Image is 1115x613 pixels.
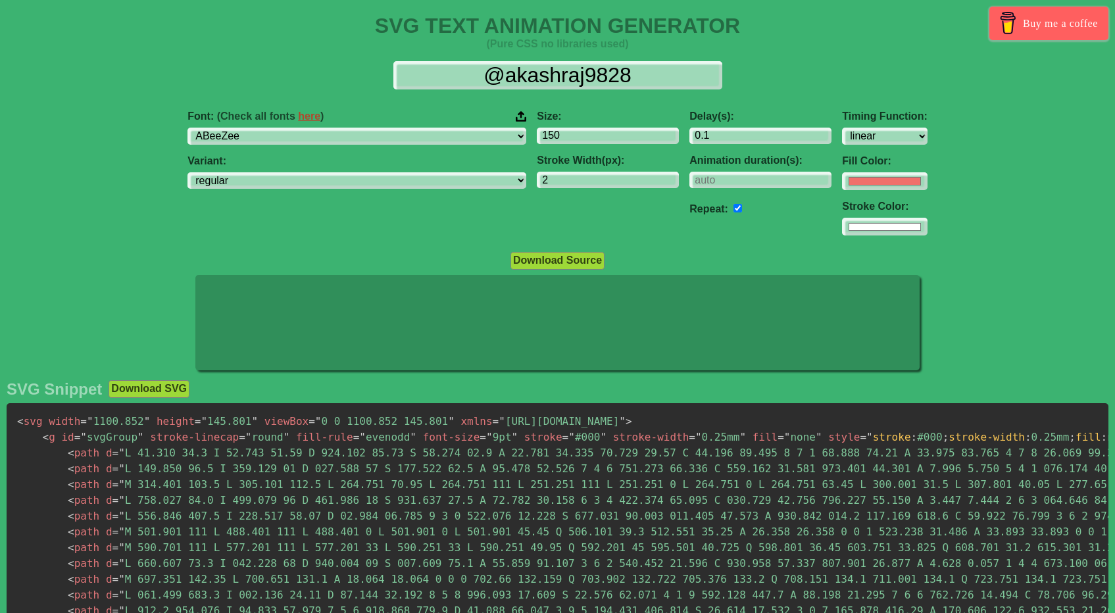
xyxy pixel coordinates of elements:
[873,431,911,443] span: stroke
[689,110,831,122] label: Delay(s):
[74,431,144,443] span: svgGroup
[109,380,189,397] button: Download SVG
[68,526,74,538] span: <
[112,447,119,459] span: =
[118,589,125,601] span: "
[68,573,99,585] span: path
[448,415,455,428] span: "
[393,61,722,89] input: Input Text Here
[74,431,81,443] span: =
[1069,431,1076,443] span: ;
[689,431,746,443] span: 0.25mm
[187,155,526,167] label: Variant:
[106,526,112,538] span: d
[842,155,927,167] label: Fill Color:
[217,110,324,122] span: (Check all fonts )
[842,201,927,212] label: Stroke Color:
[689,172,831,188] input: auto
[106,573,112,585] span: d
[106,541,112,554] span: d
[68,447,99,459] span: path
[80,415,87,428] span: =
[68,557,99,570] span: path
[359,431,366,443] span: "
[239,431,289,443] span: round
[298,110,320,122] a: here
[486,431,493,443] span: "
[296,431,353,443] span: fill-rule
[1023,12,1098,35] span: Buy me a coffee
[860,431,872,443] span: ="
[784,431,791,443] span: "
[68,494,74,506] span: <
[80,431,87,443] span: "
[118,541,125,554] span: "
[613,431,689,443] span: stroke-width
[68,447,74,459] span: <
[150,431,239,443] span: stroke-linecap
[695,431,702,443] span: "
[43,431,49,443] span: <
[828,431,860,443] span: style
[112,462,119,475] span: =
[68,494,99,506] span: path
[106,510,112,522] span: d
[112,541,119,554] span: =
[537,128,679,144] input: 100
[112,589,119,601] span: =
[315,415,322,428] span: "
[106,462,112,475] span: d
[17,415,43,428] span: svg
[1076,431,1101,443] span: fill
[997,12,1020,34] img: Buy me a coffee
[112,573,119,585] span: =
[989,7,1108,40] a: Buy me a coffee
[778,431,784,443] span: =
[252,415,259,428] span: "
[80,415,150,428] span: 1100.852
[353,431,360,443] span: =
[68,478,74,491] span: <
[112,526,119,538] span: =
[68,589,99,601] span: path
[842,110,927,122] label: Timing Function:
[106,494,112,506] span: d
[68,462,74,475] span: <
[68,541,99,554] span: path
[778,431,822,443] span: none
[949,431,1025,443] span: stroke-width
[689,203,728,214] label: Repeat:
[562,431,569,443] span: =
[568,431,575,443] span: "
[118,447,125,459] span: "
[516,110,526,122] img: Upload your font
[911,431,918,443] span: :
[600,431,607,443] span: "
[157,415,195,428] span: height
[112,494,119,506] span: =
[118,462,125,475] span: "
[68,526,99,538] span: path
[68,510,74,522] span: <
[512,431,518,443] span: "
[112,510,119,522] span: =
[7,380,102,399] h2: SVG Snippet
[61,431,74,443] span: id
[201,415,207,428] span: "
[187,110,324,122] span: Font:
[619,415,626,428] span: "
[423,431,480,443] span: font-size
[733,204,742,212] input: auto
[562,431,607,443] span: #000
[195,415,258,428] span: 145.801
[68,589,74,601] span: <
[68,541,74,554] span: <
[137,431,144,443] span: "
[106,478,112,491] span: d
[739,431,746,443] span: "
[537,172,679,188] input: 2px
[284,431,290,443] span: "
[510,252,605,269] button: Download Source
[1025,431,1031,443] span: :
[118,557,125,570] span: "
